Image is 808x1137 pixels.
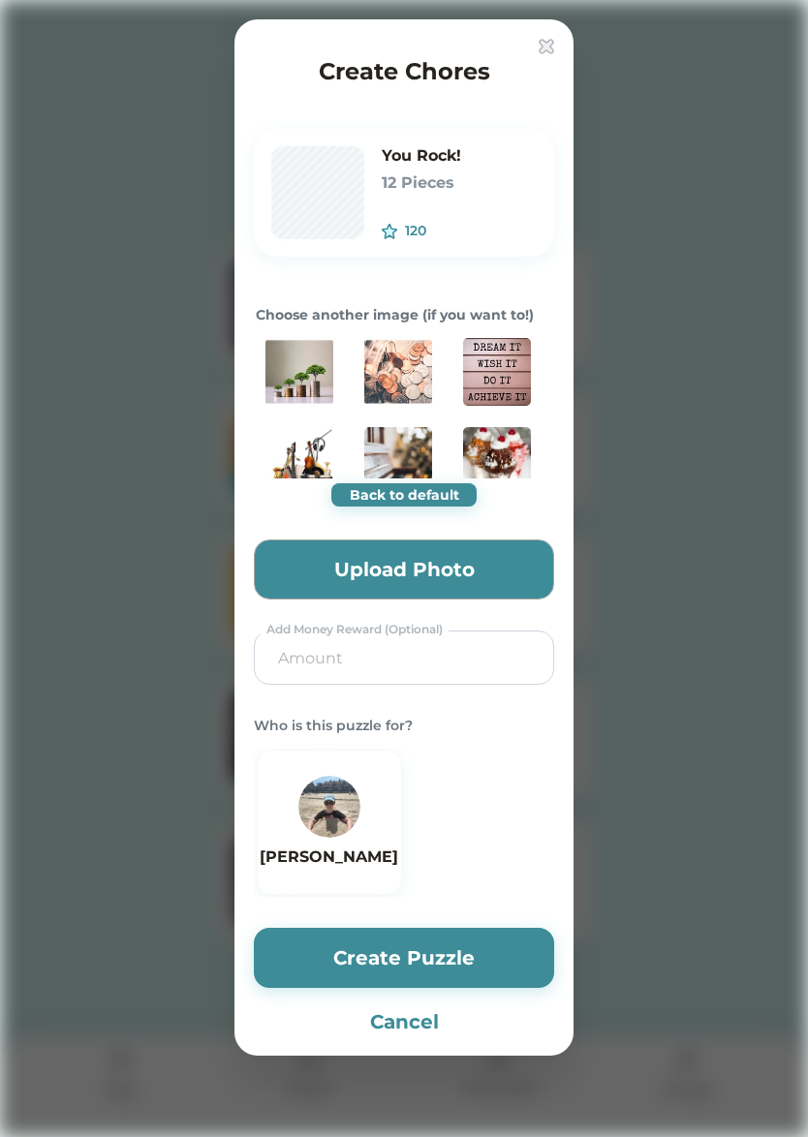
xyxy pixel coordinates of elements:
img: interface-delete-2--remove-bold-add-button-buttons-delete.svg [539,39,554,54]
img: interface-favorite-star--reward-rating-rate-social-star-media-favorite-like-stars.svg [382,224,397,239]
h6: 12 Pieces [382,171,539,195]
div: Who is this puzzle for? [254,716,554,736]
img: https%3A%2F%2F1dfc823d71cc564f25c7cc035732a2d8.cdn.bubble.io%2Ff1757700758603x620604596467744600%... [298,776,360,838]
img: Untitled%20design%20%284%29%20%281%29.jpeg [364,427,432,495]
button: Create Puzzle [254,928,554,988]
button: Back to default [331,483,477,507]
div: Choose another image (if you want to!) [256,305,534,328]
img: Untitled%20design%20%283%29%20%281%29.jpeg [265,427,333,495]
img: Coins%20%2B%20Trees%20Pic%20%281%29.jpeg [265,338,333,406]
img: Untitled%20design%20%288%29%20%281%29.jpeg [463,427,531,495]
h6: [PERSON_NAME] [260,845,398,869]
div: Add Money Reward (Optional) [261,622,449,638]
h6: You Rock! [382,144,539,168]
button: Cancel [254,1007,554,1036]
h4: Create Chores [319,54,490,98]
input: Amount [261,631,547,684]
img: Dream%20It%20%281%29.jpeg [463,338,531,406]
div: 120 [405,221,539,241]
img: Coins%20%281%29.jpeg [364,338,432,406]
